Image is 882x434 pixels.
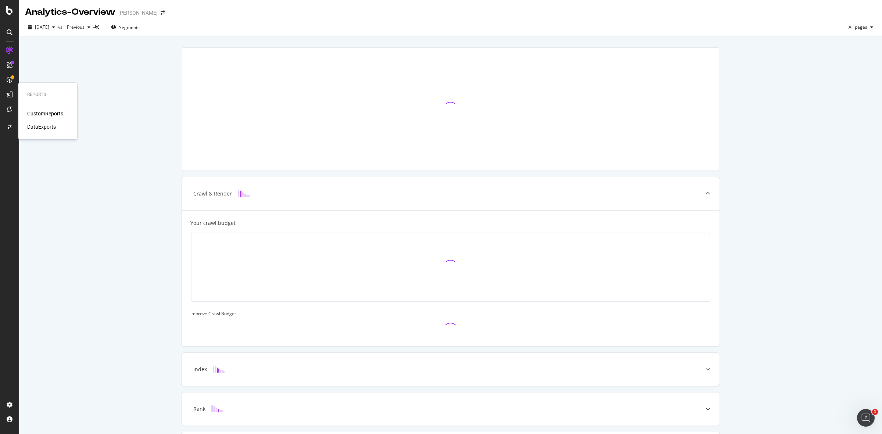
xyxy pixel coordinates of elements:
[190,311,711,317] div: Improve Crawl Budget
[108,21,143,33] button: Segments
[193,405,205,413] div: Rank
[857,409,875,427] iframe: Intercom live chat
[193,366,207,373] div: Index
[846,24,867,30] span: All pages
[27,110,63,117] a: CustomReports
[118,9,158,17] div: [PERSON_NAME]
[27,123,56,130] a: DataExports
[64,24,85,30] span: Previous
[213,366,225,373] img: block-icon
[35,24,49,30] span: 2025 Sep. 7th
[25,21,58,33] button: [DATE]
[64,21,93,33] button: Previous
[161,10,165,15] div: arrow-right-arrow-left
[27,92,68,98] div: Reports
[58,24,64,30] span: vs
[190,219,236,227] div: Your crawl budget
[119,24,140,31] span: Segments
[846,21,876,33] button: All pages
[25,6,115,18] div: Analytics - Overview
[238,190,250,197] img: block-icon
[872,409,878,415] span: 1
[211,405,223,412] img: block-icon
[193,190,232,197] div: Crawl & Render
